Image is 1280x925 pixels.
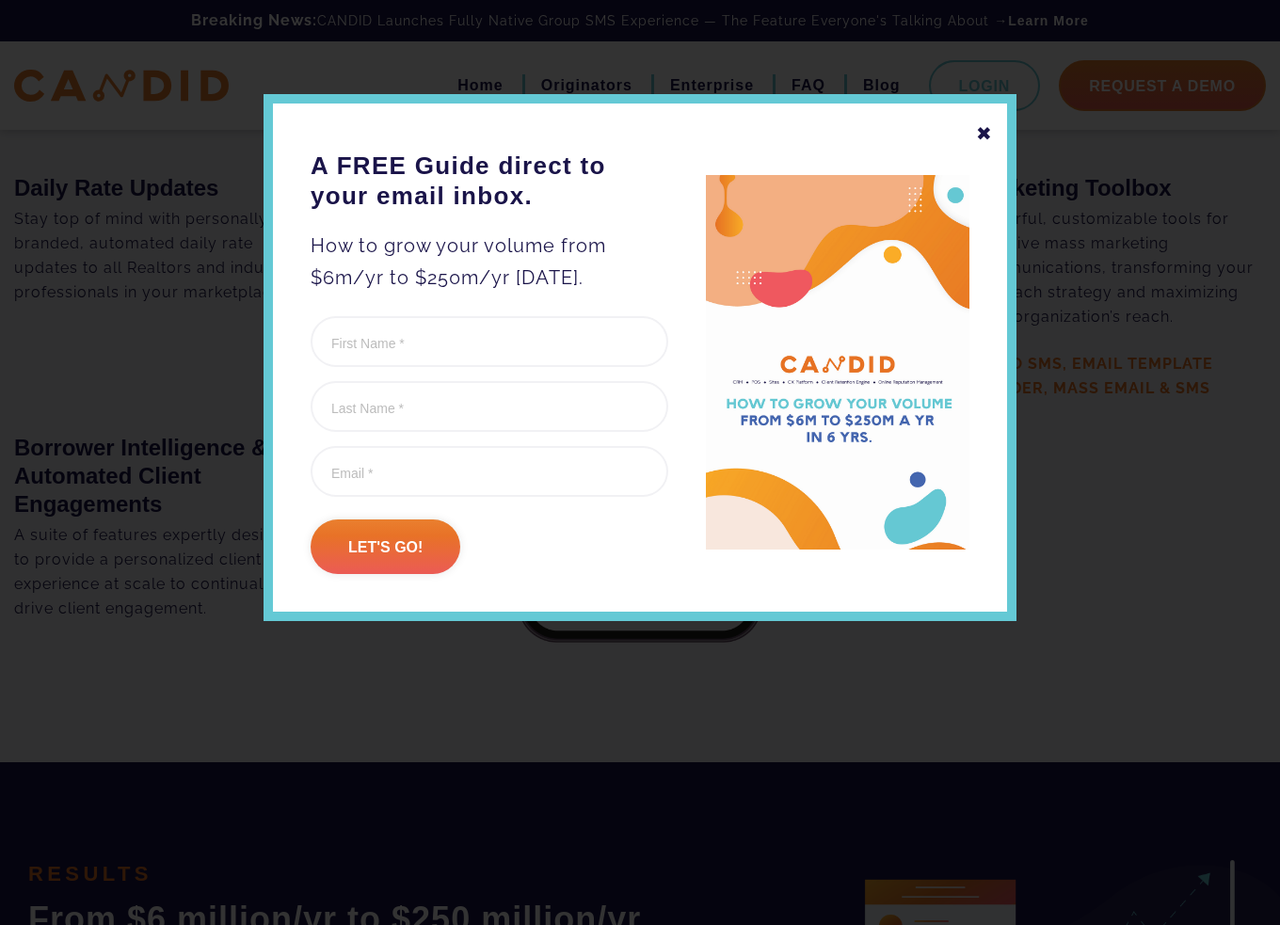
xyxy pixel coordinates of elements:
div: ✖ [976,118,993,150]
p: How to grow your volume from $6m/yr to $250m/yr [DATE]. [311,230,668,294]
input: Last Name * [311,381,668,432]
input: Email * [311,446,668,497]
input: First Name * [311,316,668,367]
input: Let's go! [311,519,460,574]
h3: A FREE Guide direct to your email inbox. [311,151,668,211]
img: A FREE Guide direct to your email inbox. [706,175,969,550]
